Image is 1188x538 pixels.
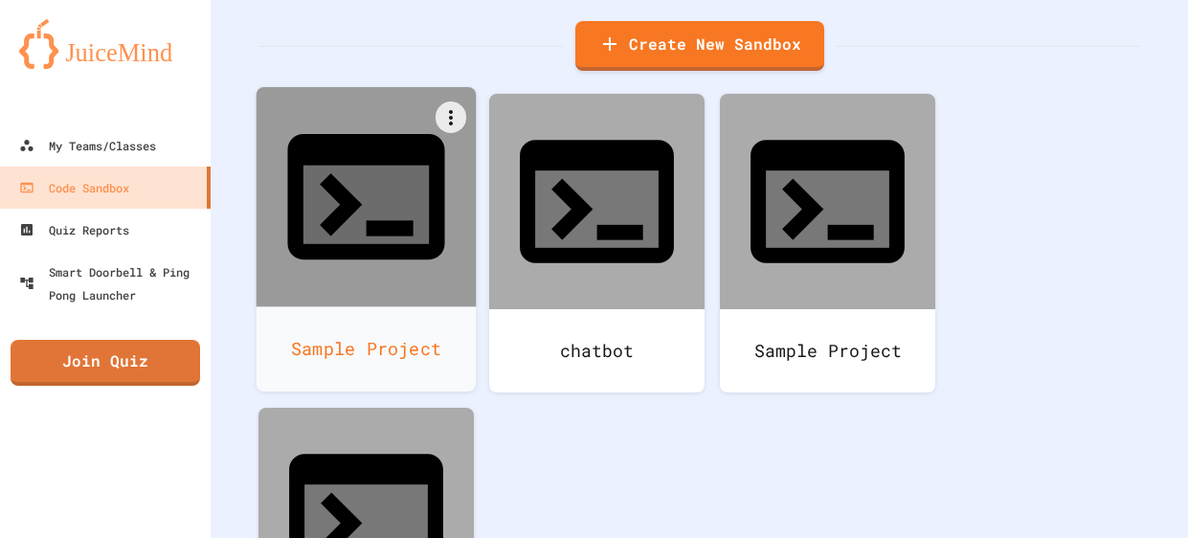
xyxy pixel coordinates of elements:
div: Sample Project [257,306,477,392]
a: Sample Project [257,87,477,392]
a: Sample Project [720,94,935,392]
div: Quiz Reports [19,218,129,241]
div: Sample Project [720,309,935,392]
div: chatbot [489,309,705,392]
div: Smart Doorbell & Ping Pong Launcher [19,260,203,306]
img: logo-orange.svg [19,19,191,69]
div: My Teams/Classes [19,134,156,157]
a: Create New Sandbox [575,21,824,71]
a: chatbot [489,94,705,392]
a: Join Quiz [11,340,200,386]
div: Code Sandbox [19,176,129,199]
